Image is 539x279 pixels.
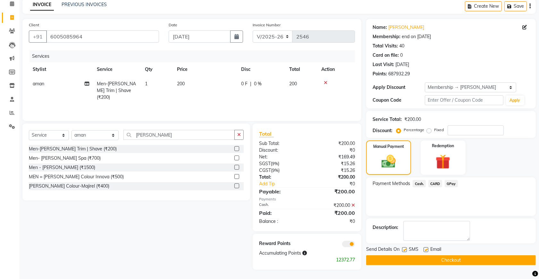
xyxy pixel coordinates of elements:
[169,22,177,28] label: Date
[254,160,307,167] div: ( )
[123,130,235,140] input: Search or Scan
[237,62,285,77] th: Disc
[399,43,404,49] div: 40
[402,33,431,40] div: end on [DATE]
[404,116,421,123] div: ₹200.00
[307,188,360,195] div: ₹200.00
[259,167,271,173] span: CGST
[254,188,307,195] div: Payable:
[259,197,355,202] div: Payments
[428,180,442,187] span: CARD
[254,240,307,247] div: Reward Points
[465,1,502,11] button: Create New
[373,144,404,149] label: Manual Payment
[93,62,141,77] th: Service
[259,131,274,137] span: Total
[254,174,307,181] div: Total:
[388,24,424,31] a: [PERSON_NAME]
[272,168,278,173] span: 9%
[250,80,251,87] span: |
[254,250,333,257] div: Accumulating Points
[425,95,503,105] input: Enter Offer / Coupon Code
[254,181,316,187] a: Add Tip
[141,62,173,77] th: Qty
[29,173,124,180] div: MEN = [PERSON_NAME] Colour Innova (₹500)
[409,246,418,254] span: SMS
[373,52,399,59] div: Card on file:
[253,22,281,28] label: Invoice Number
[254,218,307,225] div: Balance :
[307,140,360,147] div: ₹200.00
[307,167,360,174] div: ₹15.26
[373,116,402,123] div: Service Total:
[254,154,307,160] div: Net:
[307,147,360,154] div: ₹0
[254,147,307,154] div: Discount:
[307,174,360,181] div: ₹200.00
[373,127,392,134] div: Discount:
[29,50,360,62] div: Services
[373,24,387,31] div: Name:
[373,71,387,77] div: Points:
[177,81,185,87] span: 200
[29,22,39,28] label: Client
[366,246,400,254] span: Send Details On
[97,81,136,100] span: Men-[PERSON_NAME] Trim | Shave (₹200)
[388,71,410,77] div: 687932.29
[504,1,527,11] button: Save
[307,160,360,167] div: ₹15.26
[307,218,360,225] div: ₹0
[373,43,398,49] div: Total Visits:
[285,62,317,77] th: Total
[62,2,107,7] a: PREVIOUS INVOICES
[173,62,237,77] th: Price
[254,257,360,263] div: 12372.77
[29,30,47,43] button: +91
[259,161,271,166] span: SGST
[29,164,95,171] div: Men - [PERSON_NAME] (₹1500)
[413,180,426,187] span: Cash.
[431,153,455,171] img: _gift.svg
[307,154,360,160] div: ₹169.49
[506,96,524,105] button: Apply
[316,181,360,187] div: ₹0
[307,202,360,209] div: ₹200.00
[29,155,101,162] div: Men- [PERSON_NAME] Spa (₹700)
[272,161,278,166] span: 9%
[373,224,398,231] div: Description:
[395,61,409,68] div: [DATE]
[373,180,410,187] span: Payment Methods
[430,246,441,254] span: Email
[377,153,400,170] img: _cash.svg
[241,80,248,87] span: 0 F
[29,146,117,152] div: Men-[PERSON_NAME] Trim | Shave (₹200)
[434,127,444,133] label: Fixed
[373,97,425,104] div: Coupon Code
[373,33,400,40] div: Membership:
[373,61,394,68] div: Last Visit:
[46,30,159,43] input: Search by Name/Mobile/Email/Code
[307,209,360,217] div: ₹200.00
[33,81,44,87] span: aman
[254,167,307,174] div: ( )
[373,84,425,91] div: Apply Discount
[317,62,355,77] th: Action
[254,202,307,209] div: Cash.
[432,143,454,149] label: Redemption
[29,62,93,77] th: Stylist
[254,140,307,147] div: Sub Total:
[254,209,307,217] div: Paid:
[366,255,536,265] button: Checkout
[404,127,424,133] label: Percentage
[445,180,458,187] span: GPay
[254,80,262,87] span: 0 %
[145,81,147,87] span: 1
[29,183,109,190] div: [PERSON_NAME] Colour-Majirel (₹400)
[289,81,297,87] span: 200
[400,52,403,59] div: 0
